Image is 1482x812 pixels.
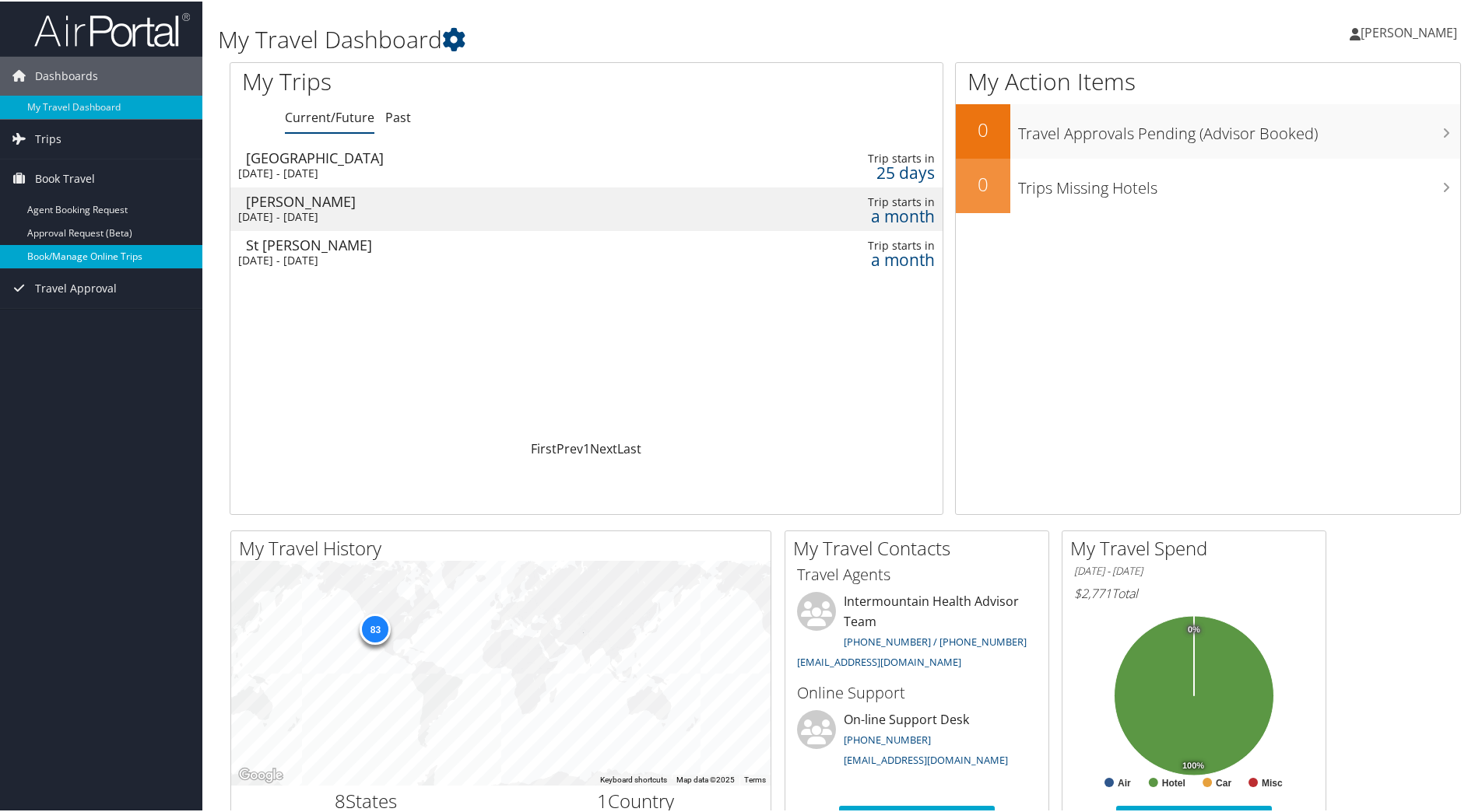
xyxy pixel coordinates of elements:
h1: My Travel Dashboard [218,22,1055,54]
a: 0Trips Missing Hotels [956,157,1460,212]
a: [EMAIL_ADDRESS][DOMAIN_NAME] [844,751,1008,765]
div: 83 [360,612,391,643]
div: Trip starts in [765,150,935,164]
h2: My Travel Spend [1070,534,1326,560]
h2: 0 [956,170,1010,196]
h3: Trips Missing Hotels [1018,168,1460,198]
div: [PERSON_NAME] [246,193,669,207]
a: [EMAIL_ADDRESS][DOMAIN_NAME] [797,653,961,667]
div: Trip starts in [765,194,935,208]
div: [DATE] - [DATE] [238,208,661,222]
span: Book Travel [35,158,95,197]
h2: 0 [956,115,1010,142]
h3: Online Support [797,681,1037,702]
img: airportal-logo.png [34,10,190,47]
div: [DATE] - [DATE] [238,252,661,266]
img: Google [235,764,286,784]
div: St [PERSON_NAME] [246,236,669,250]
h3: Travel Agents [797,562,1037,584]
tspan: 0% [1188,624,1200,633]
a: [PHONE_NUMBER] / [PHONE_NUMBER] [844,633,1027,647]
div: [GEOGRAPHIC_DATA] [246,149,669,163]
div: a month [765,251,935,265]
a: Past [385,107,411,124]
span: Travel Approval [35,268,117,306]
span: $2,771 [1074,583,1111,600]
li: Intermountain Health Advisor Team [789,590,1045,674]
h6: Total [1074,583,1314,600]
span: Trips [35,118,61,157]
div: Trip starts in [765,237,935,251]
div: a month [765,208,935,222]
a: Terms (opens in new tab) [744,774,766,782]
text: Car [1216,776,1231,787]
a: Open this area in Google Maps (opens a new window) [235,764,286,784]
span: Dashboards [35,55,98,94]
a: Prev [557,439,583,456]
a: [PERSON_NAME] [1350,8,1473,54]
li: On-line Support Desk [789,709,1045,772]
span: Map data ©2025 [676,774,735,782]
text: Misc [1262,776,1283,787]
a: Last [617,439,641,456]
button: Keyboard shortcuts [600,773,667,784]
tspan: 100% [1182,760,1204,769]
h3: Travel Approvals Pending (Advisor Booked) [1018,114,1460,143]
a: 0Travel Approvals Pending (Advisor Booked) [956,103,1460,157]
span: [PERSON_NAME] [1361,23,1457,40]
h6: [DATE] - [DATE] [1074,562,1314,577]
h2: My Travel History [239,534,771,560]
div: [DATE] - [DATE] [238,165,661,179]
text: Hotel [1162,776,1185,787]
a: 1 [583,439,590,456]
div: 25 days [765,164,935,178]
span: 1 [597,786,608,812]
text: Air [1118,776,1131,787]
h1: My Trips [242,64,634,96]
a: [PHONE_NUMBER] [844,731,931,745]
a: Next [590,439,617,456]
h2: My Travel Contacts [793,534,1048,560]
a: First [531,439,557,456]
a: Current/Future [285,107,374,124]
span: 8 [335,786,346,812]
h1: My Action Items [956,64,1460,96]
